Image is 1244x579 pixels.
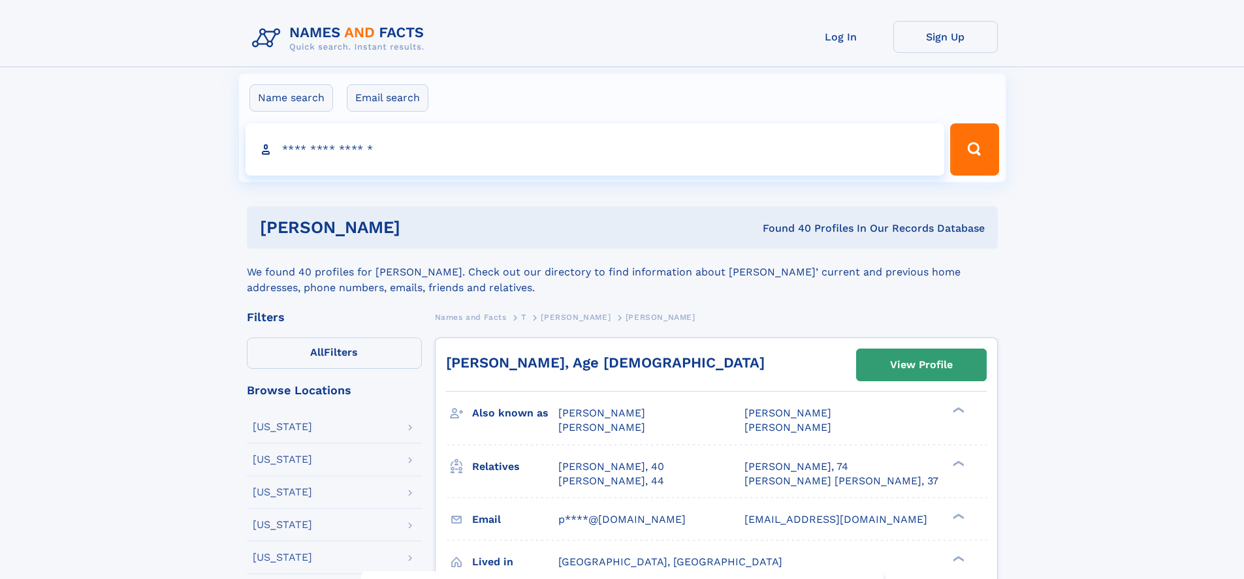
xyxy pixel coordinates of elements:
a: [PERSON_NAME] [541,309,611,325]
a: Log In [789,21,893,53]
div: ❯ [949,512,965,520]
a: T [521,309,526,325]
div: [US_STATE] [253,520,312,530]
span: [EMAIL_ADDRESS][DOMAIN_NAME] [744,513,927,525]
span: [PERSON_NAME] [626,313,695,322]
span: All [310,346,324,358]
h3: Lived in [472,551,558,573]
span: T [521,313,526,322]
div: [US_STATE] [253,454,312,465]
input: search input [246,123,945,176]
div: Found 40 Profiles In Our Records Database [581,221,985,236]
span: [PERSON_NAME] [541,313,611,322]
a: Names and Facts [435,309,507,325]
div: Filters [247,311,422,323]
span: [PERSON_NAME] [558,421,645,433]
div: [US_STATE] [253,552,312,563]
a: [PERSON_NAME], 74 [744,460,848,474]
h1: [PERSON_NAME] [260,219,582,236]
span: [PERSON_NAME] [558,407,645,419]
div: Browse Locations [247,384,422,396]
div: We found 40 profiles for [PERSON_NAME]. Check out our directory to find information about [PERSON... [247,249,998,296]
span: [GEOGRAPHIC_DATA], [GEOGRAPHIC_DATA] [558,556,782,568]
button: Search Button [950,123,998,176]
img: Logo Names and Facts [247,21,435,56]
a: [PERSON_NAME], Age [DEMOGRAPHIC_DATA] [446,354,765,371]
a: Sign Up [893,21,998,53]
div: View Profile [890,350,953,380]
a: View Profile [857,349,986,381]
label: Filters [247,337,422,369]
a: [PERSON_NAME], 44 [558,474,664,488]
div: ❯ [949,554,965,563]
div: ❯ [949,459,965,467]
label: Name search [249,84,333,112]
a: [PERSON_NAME] [PERSON_NAME], 37 [744,474,938,488]
h3: Also known as [472,402,558,424]
a: [PERSON_NAME], 40 [558,460,664,474]
label: Email search [347,84,428,112]
h3: Relatives [472,456,558,478]
h3: Email [472,509,558,531]
span: [PERSON_NAME] [744,421,831,433]
div: ❯ [949,406,965,415]
div: [US_STATE] [253,487,312,497]
div: [US_STATE] [253,422,312,432]
span: [PERSON_NAME] [744,407,831,419]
